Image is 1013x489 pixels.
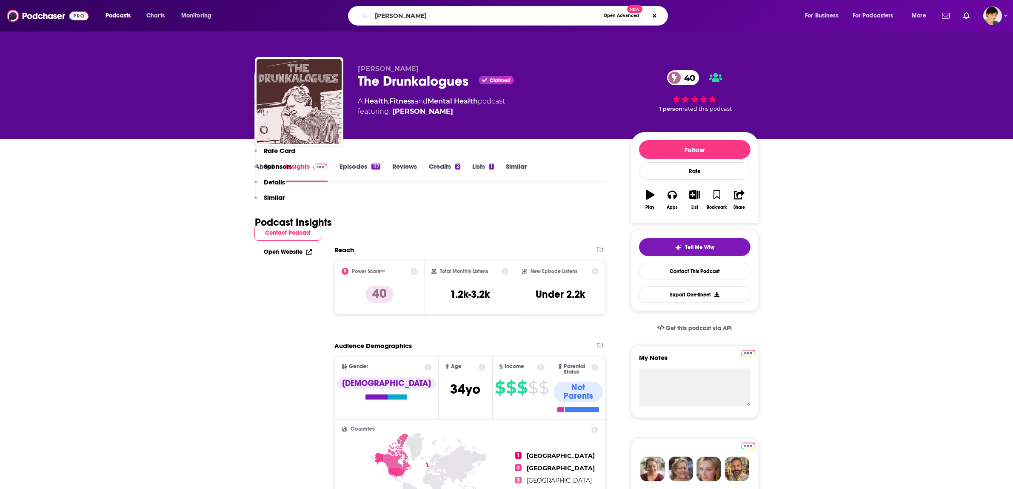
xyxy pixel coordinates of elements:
span: 2 [515,464,522,471]
img: Sydney Profile [640,457,665,481]
span: $ [539,381,548,394]
span: $ [517,381,527,394]
img: Jon Profile [725,457,749,481]
label: My Notes [639,354,750,368]
div: Play [645,205,654,210]
a: Pro website [741,348,756,357]
img: Podchaser Pro [741,350,756,357]
span: Income [505,364,524,369]
a: Charts [141,9,170,23]
a: Mental Health [428,97,478,105]
a: Credits2 [429,162,460,182]
a: 40 [667,70,699,85]
span: Claimed [490,78,511,83]
p: Sponsors [264,162,292,170]
button: open menu [906,9,937,23]
span: Gender [349,364,368,369]
span: Age [451,364,462,369]
span: 3 [515,477,522,483]
span: 1 [515,452,522,459]
span: [GEOGRAPHIC_DATA] [527,477,592,484]
span: [GEOGRAPHIC_DATA] [527,464,595,472]
a: Health [364,97,388,105]
h3: Under 2.2k [536,288,585,301]
a: Episodes117 [340,162,380,182]
span: Podcasts [106,10,131,22]
span: Parental Status [564,364,590,375]
a: Podchaser - Follow, Share and Rate Podcasts [7,8,88,24]
span: Get this podcast via API [666,325,732,332]
div: Share [733,205,745,210]
button: Bookmark [706,184,728,215]
button: Follow [639,140,750,159]
h2: New Episode Listens [531,268,577,274]
a: Reviews [392,162,417,182]
div: Not Parents [554,382,603,402]
span: Charts [146,10,165,22]
span: [PERSON_NAME] [358,65,419,73]
div: Apps [667,205,678,210]
p: Details [264,178,285,186]
h2: Power Score™ [352,268,385,274]
span: and [414,97,428,105]
span: For Business [805,10,839,22]
a: Pro website [741,441,756,449]
a: Similar [506,162,527,182]
img: The Drunkalogues [257,59,342,144]
p: Similar [264,193,285,201]
div: Search podcasts, credits, & more... [356,6,676,26]
a: Contact This Podcast [639,263,750,279]
div: Rate [639,162,750,180]
a: Show notifications dropdown [960,9,973,23]
span: rated this podcast [682,106,732,112]
span: [GEOGRAPHIC_DATA] [527,452,595,460]
div: 2 [455,164,460,170]
img: Podchaser Pro [741,443,756,449]
span: Countries [351,426,375,432]
a: Show notifications dropdown [939,9,953,23]
span: More [912,10,926,22]
h3: 1.2k-3.2k [450,288,490,301]
div: 1 [489,164,494,170]
span: 1 person [659,106,682,112]
button: Show profile menu [983,6,1002,25]
span: Open Advanced [604,14,639,18]
h2: Audience Demographics [334,342,412,350]
input: Search podcasts, credits, & more... [371,9,600,23]
a: Fitness [389,97,414,105]
span: $ [528,381,538,394]
button: open menu [175,9,223,23]
span: , [388,97,389,105]
span: New [627,5,642,13]
h2: Reach [334,246,354,254]
span: $ [506,381,516,394]
div: Bookmark [707,205,727,210]
button: Export One-Sheet [639,286,750,303]
img: Barbara Profile [668,457,693,481]
button: open menu [100,9,142,23]
div: List [691,205,698,210]
button: Apps [661,184,683,215]
span: featuring [358,106,505,117]
button: tell me why sparkleTell Me Why [639,238,750,256]
div: 40 1 personrated this podcast [631,65,759,118]
div: 117 [371,164,380,170]
button: Share [728,184,750,215]
button: Similar [254,193,285,209]
button: open menu [847,9,906,23]
button: open menu [799,9,849,23]
a: Open Website [264,248,312,256]
span: Tell Me Why [685,244,714,251]
div: A podcast [358,96,505,117]
div: [DEMOGRAPHIC_DATA] [337,377,436,389]
span: 40 [676,70,699,85]
button: Details [254,178,285,194]
a: Nick Morton [392,106,453,117]
button: Play [639,184,661,215]
img: tell me why sparkle [675,244,682,251]
span: 34 yo [450,381,480,397]
button: List [683,184,705,215]
p: 40 [365,286,394,303]
button: Open AdvancedNew [600,11,643,21]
